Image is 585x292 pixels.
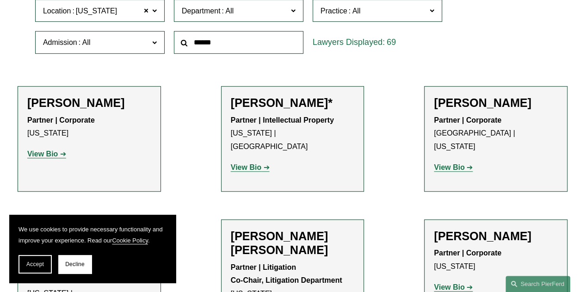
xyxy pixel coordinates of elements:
[18,255,52,273] button: Accept
[434,163,464,171] strong: View Bio
[434,229,558,243] h2: [PERSON_NAME]
[434,283,473,291] a: View Bio
[26,261,44,267] span: Accept
[231,229,355,257] h2: [PERSON_NAME] [PERSON_NAME]
[27,262,135,284] strong: Chair, Home Health and Home Care
[43,38,77,46] span: Admission
[434,163,473,171] a: View Bio
[434,96,558,110] h2: [PERSON_NAME]
[112,237,148,244] a: Cookie Policy
[434,249,501,257] strong: Partner | Corporate
[505,276,570,292] a: Search this site
[231,96,355,110] h2: [PERSON_NAME]*
[43,7,71,15] span: Location
[434,283,464,291] strong: View Bio
[434,247,558,273] p: [US_STATE]
[231,116,334,124] strong: Partner | Intellectual Property
[65,261,85,267] span: Decline
[434,114,558,154] p: [GEOGRAPHIC_DATA] | [US_STATE]
[27,114,151,141] p: [US_STATE]
[231,114,355,154] p: [US_STATE] | [GEOGRAPHIC_DATA]
[387,37,396,47] span: 69
[27,116,95,124] strong: Partner | Corporate
[27,150,66,158] a: View Bio
[9,215,176,283] section: Cookie banner
[18,224,166,246] p: We use cookies to provide necessary functionality and improve your experience. Read our .
[434,116,501,124] strong: Partner | Corporate
[320,7,347,15] span: Practice
[58,255,92,273] button: Decline
[182,7,221,15] span: Department
[231,163,261,171] strong: View Bio
[76,5,117,17] span: [US_STATE]
[231,163,270,171] a: View Bio
[27,96,151,110] h2: [PERSON_NAME]
[231,263,342,285] strong: Partner | Litigation Co-Chair, Litigation Department
[27,150,58,158] strong: View Bio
